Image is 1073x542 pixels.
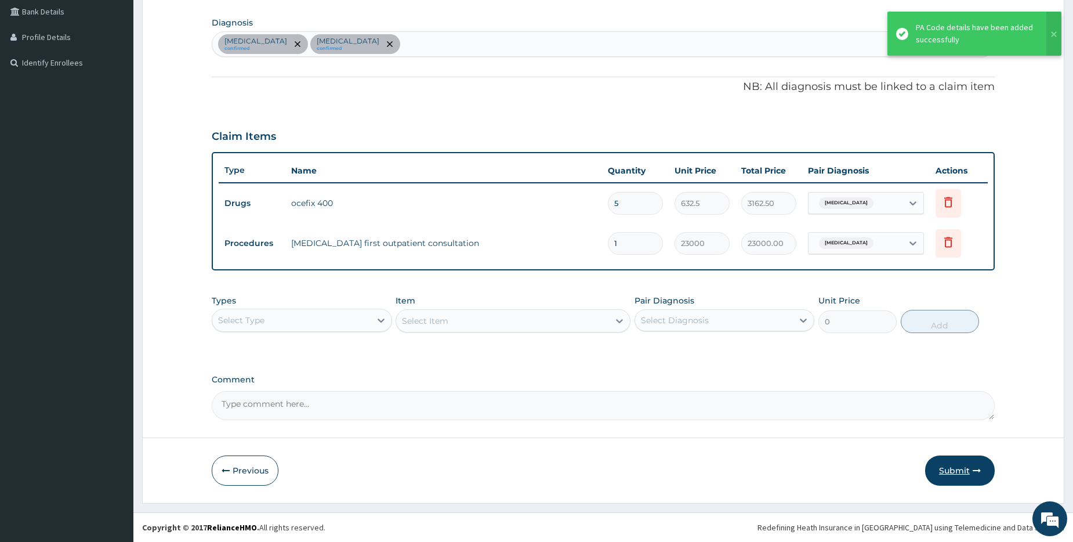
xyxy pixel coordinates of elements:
[219,160,285,181] th: Type
[6,317,221,357] textarea: Type your message and hit 'Enter'
[901,310,979,333] button: Add
[142,522,259,533] strong: Copyright © 2017 .
[317,46,379,52] small: confirmed
[60,65,195,80] div: Chat with us now
[224,46,287,52] small: confirmed
[602,159,669,182] th: Quantity
[396,295,415,306] label: Item
[930,159,988,182] th: Actions
[207,522,257,533] a: RelianceHMO
[925,456,995,486] button: Submit
[757,522,1064,533] div: Redefining Heath Insurance in [GEOGRAPHIC_DATA] using Telemedicine and Data Science!
[819,197,873,209] span: [MEDICAL_DATA]
[67,146,160,263] span: We're online!
[212,456,278,486] button: Previous
[385,39,395,49] span: remove selection option
[219,193,285,214] td: Drugs
[212,80,995,95] p: NB: All diagnosis must be linked to a claim item
[819,237,873,249] span: [MEDICAL_DATA]
[635,295,694,306] label: Pair Diagnosis
[224,37,287,46] p: [MEDICAL_DATA]
[190,6,218,34] div: Minimize live chat window
[317,37,379,46] p: [MEDICAL_DATA]
[285,191,602,215] td: ocefix 400
[735,159,802,182] th: Total Price
[802,159,930,182] th: Pair Diagnosis
[285,159,602,182] th: Name
[292,39,303,49] span: remove selection option
[916,21,1035,46] div: PA Code details have been added successfully
[212,131,276,143] h3: Claim Items
[212,17,253,28] label: Diagnosis
[133,512,1073,542] footer: All rights reserved.
[218,315,264,326] div: Select Type
[21,58,47,87] img: d_794563401_company_1708531726252_794563401
[285,232,602,255] td: [MEDICAL_DATA] first outpatient consultation
[818,295,860,306] label: Unit Price
[219,233,285,254] td: Procedures
[641,315,709,326] div: Select Diagnosis
[212,375,995,385] label: Comment
[212,296,236,306] label: Types
[669,159,735,182] th: Unit Price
